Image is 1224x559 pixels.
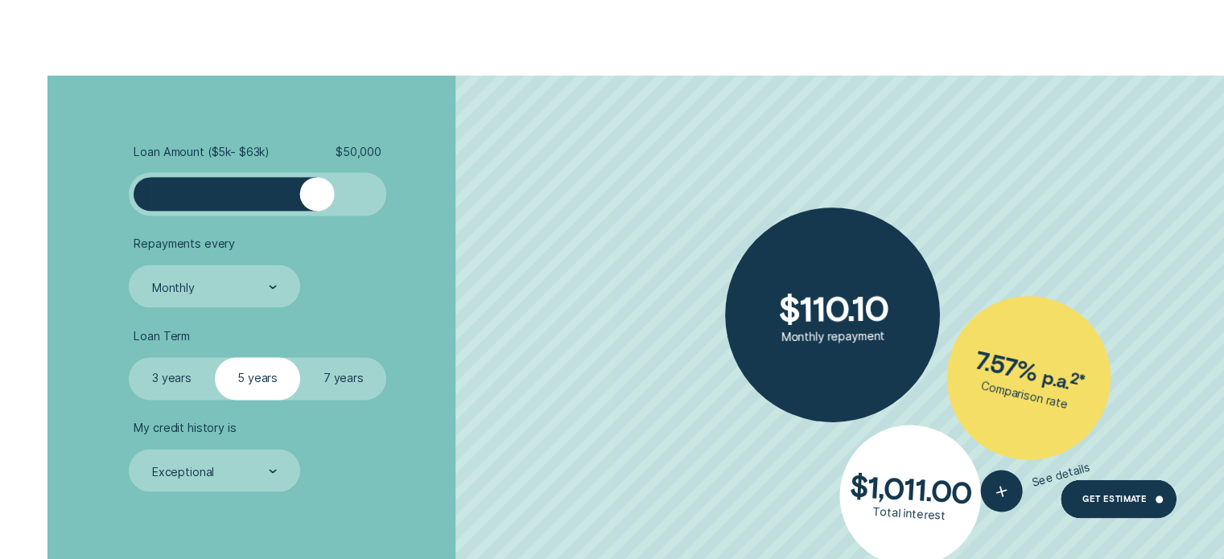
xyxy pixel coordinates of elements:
div: Monthly [152,280,195,294]
label: 7 years [301,357,387,400]
button: See details [976,446,1095,517]
div: Exceptional [152,464,214,479]
span: Repayments every [134,236,235,251]
label: 3 years [129,357,215,400]
label: 5 years [215,357,301,400]
span: $ 50,000 [336,145,381,159]
span: Loan Term [134,329,190,343]
a: Get Estimate [1061,479,1177,518]
span: Loan Amount ( $5k - $63k ) [134,145,270,159]
span: My credit history is [134,421,236,435]
span: See details [1031,460,1092,490]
